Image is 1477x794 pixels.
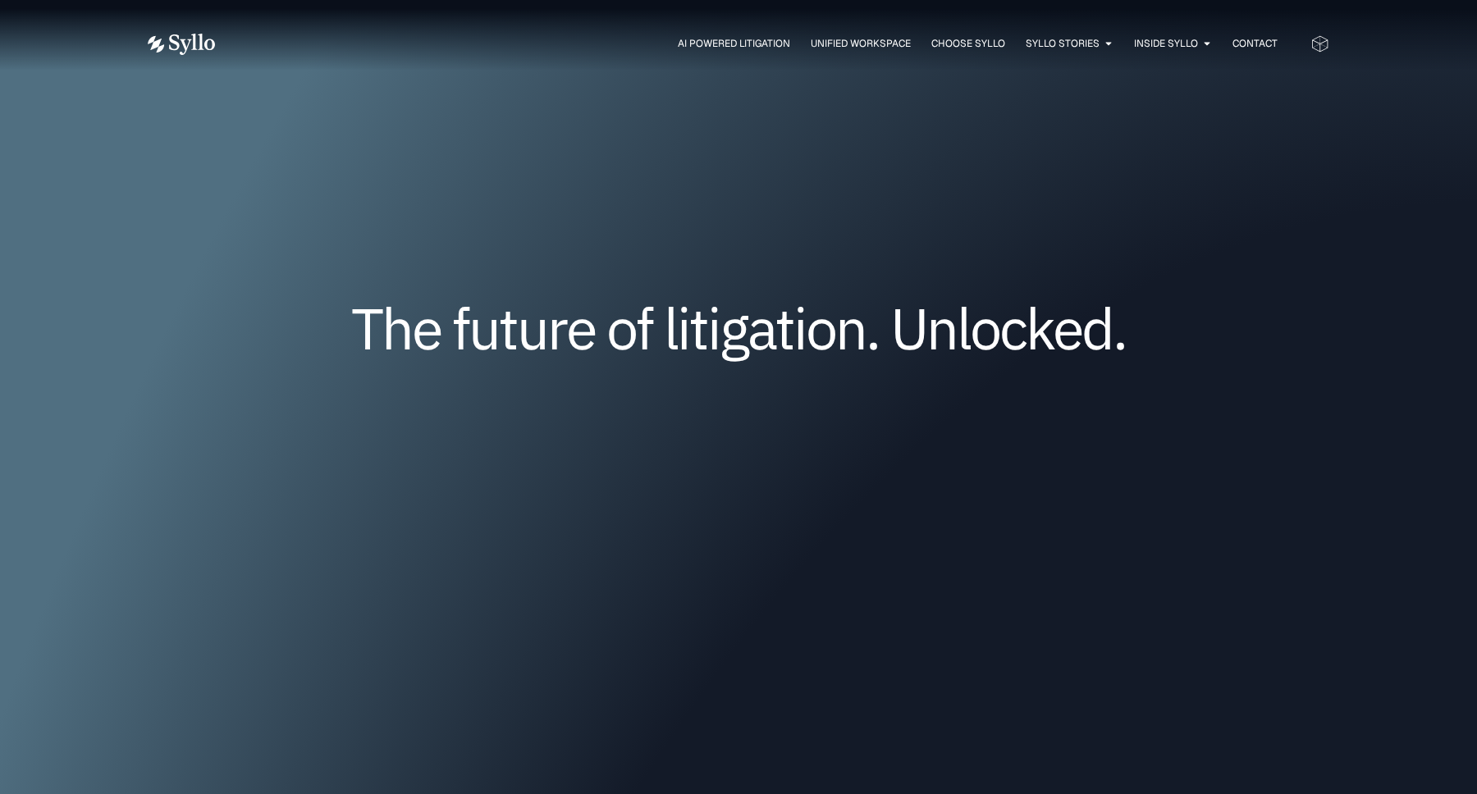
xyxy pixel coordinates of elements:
div: Menu Toggle [248,36,1278,52]
a: Inside Syllo [1134,36,1198,51]
h1: The future of litigation. Unlocked. [246,301,1231,355]
a: Syllo Stories [1026,36,1100,51]
a: Choose Syllo [931,36,1005,51]
img: Vector [148,34,215,55]
a: Contact [1232,36,1278,51]
a: AI Powered Litigation [678,36,790,51]
a: Unified Workspace [811,36,911,51]
nav: Menu [248,36,1278,52]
